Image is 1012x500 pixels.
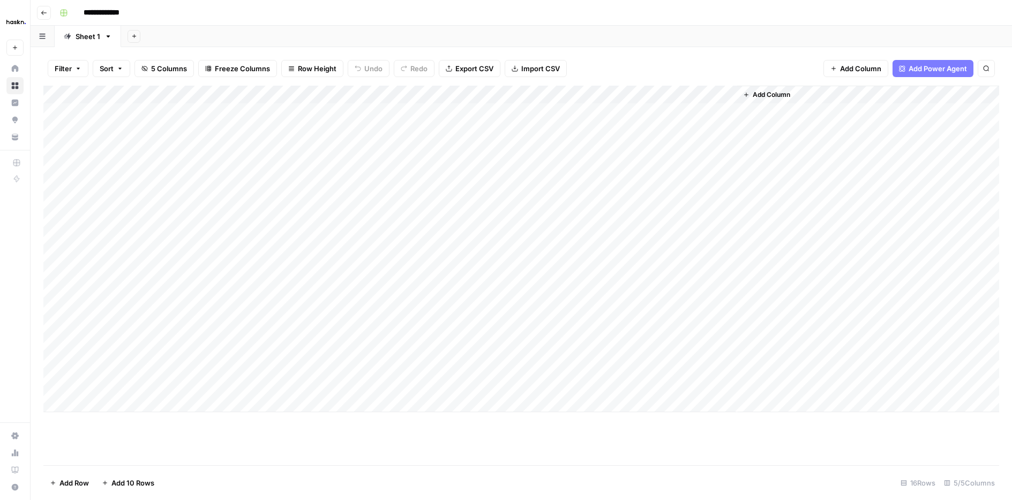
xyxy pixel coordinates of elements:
span: Add Row [59,478,89,488]
button: Export CSV [439,60,500,77]
div: 5/5 Columns [940,474,999,491]
span: Import CSV [521,63,560,74]
button: Add Column [823,60,888,77]
a: Settings [6,427,24,444]
span: Freeze Columns [215,63,270,74]
a: Your Data [6,128,24,146]
button: Undo [348,60,389,77]
span: Add Power Agent [909,63,967,74]
span: Row Height [298,63,336,74]
a: Browse [6,77,24,94]
button: Add Power Agent [893,60,973,77]
button: Workspace: Haskn [6,9,24,35]
a: Insights [6,94,24,111]
a: Opportunities [6,111,24,128]
button: Add Column [739,88,794,102]
a: Home [6,60,24,77]
span: Add Column [840,63,881,74]
a: Sheet 1 [55,26,121,47]
button: Sort [93,60,130,77]
button: 5 Columns [134,60,194,77]
span: Add Column [753,90,790,100]
span: Add 10 Rows [111,478,154,488]
button: Row Height [281,60,343,77]
button: Add Row [43,474,95,491]
button: Freeze Columns [198,60,277,77]
img: Haskn Logo [6,12,26,32]
button: Import CSV [505,60,567,77]
span: Filter [55,63,72,74]
button: Add 10 Rows [95,474,161,491]
a: Learning Hub [6,461,24,479]
span: Redo [410,63,428,74]
span: Export CSV [455,63,493,74]
span: Undo [364,63,383,74]
a: Usage [6,444,24,461]
div: Sheet 1 [76,31,100,42]
button: Redo [394,60,434,77]
span: Sort [100,63,114,74]
button: Help + Support [6,479,24,496]
span: 5 Columns [151,63,187,74]
button: Filter [48,60,88,77]
div: 16 Rows [896,474,940,491]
